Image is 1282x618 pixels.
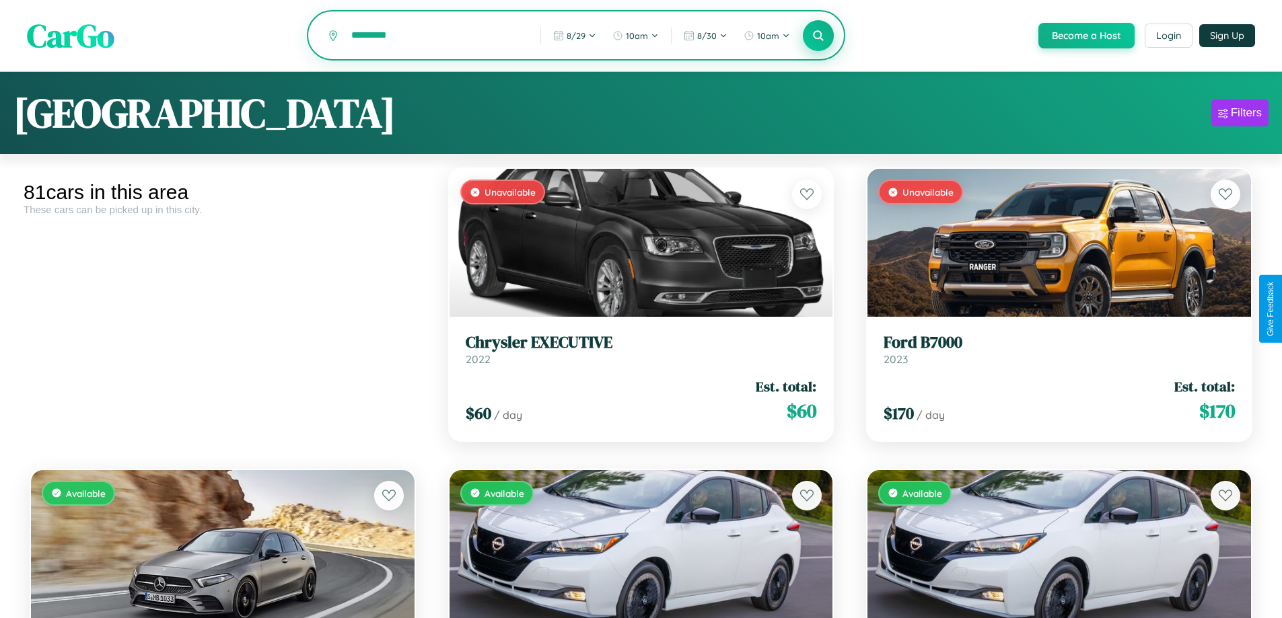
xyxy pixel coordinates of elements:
button: Become a Host [1038,23,1135,48]
button: 8/30 [677,25,734,46]
a: Chrysler EXECUTIVE2022 [466,333,817,366]
span: 8 / 30 [697,30,717,41]
span: $ 170 [1199,397,1235,424]
span: Available [485,488,524,499]
div: Give Feedback [1266,282,1275,336]
h3: Chrysler EXECUTIVE [466,333,817,352]
span: 2022 [466,352,491,366]
span: 10am [757,30,779,41]
span: Available [66,488,106,499]
span: 10am [626,30,648,41]
button: Sign Up [1199,24,1255,47]
span: $ 60 [466,402,491,424]
span: Unavailable [485,186,536,198]
span: 2023 [884,352,908,366]
div: 81 cars in this area [24,181,422,204]
h3: Ford B7000 [884,333,1235,352]
span: Est. total: [756,377,816,396]
span: Est. total: [1174,377,1235,396]
span: Available [902,488,942,499]
button: Filters [1211,100,1269,126]
span: Unavailable [902,186,954,198]
span: / day [494,408,522,422]
span: 8 / 29 [567,30,585,41]
div: These cars can be picked up in this city. [24,204,422,215]
button: 10am [737,25,797,46]
span: $ 60 [787,397,816,424]
button: Login [1145,24,1192,48]
span: $ 170 [884,402,914,424]
span: / day [917,408,945,422]
button: 10am [606,25,666,46]
button: 8/29 [546,25,603,46]
div: Filters [1231,106,1262,120]
span: CarGo [27,13,114,58]
h1: [GEOGRAPHIC_DATA] [13,85,396,141]
a: Ford B70002023 [884,333,1235,366]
